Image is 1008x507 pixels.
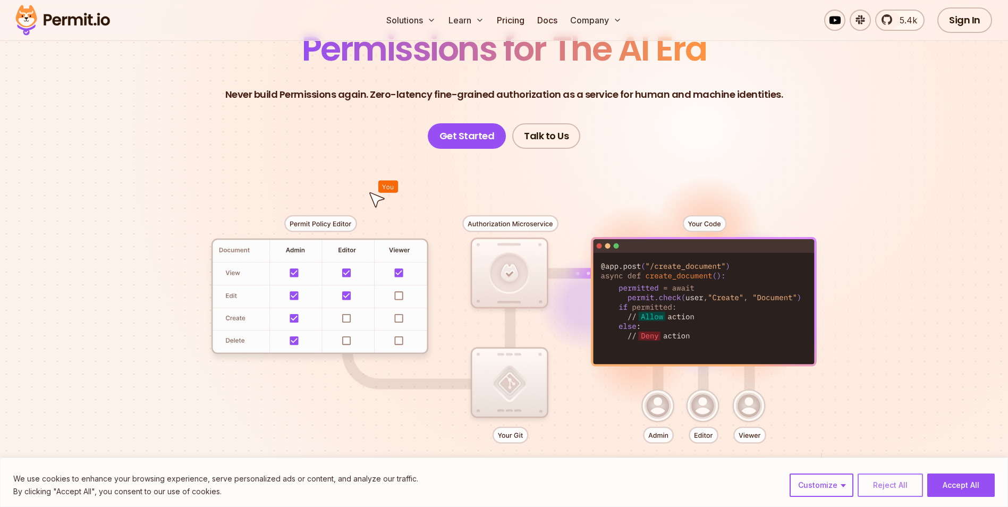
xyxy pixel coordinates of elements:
p: Never build Permissions again. Zero-latency fine-grained authorization as a service for human and... [225,87,783,102]
a: Get Started [428,123,506,149]
a: Pricing [493,10,529,31]
span: 5.4k [893,14,917,27]
a: Talk to Us [512,123,580,149]
button: Accept All [927,474,995,497]
a: Docs [533,10,562,31]
button: Reject All [858,474,923,497]
button: Learn [444,10,488,31]
button: Customize [790,474,853,497]
span: Permissions for The AI Era [302,25,707,72]
p: We use cookies to enhance your browsing experience, serve personalized ads or content, and analyz... [13,472,418,485]
a: 5.4k [875,10,925,31]
button: Solutions [382,10,440,31]
img: Permit logo [11,2,115,38]
p: By clicking "Accept All", you consent to our use of cookies. [13,485,418,498]
a: Sign In [937,7,992,33]
button: Company [566,10,626,31]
